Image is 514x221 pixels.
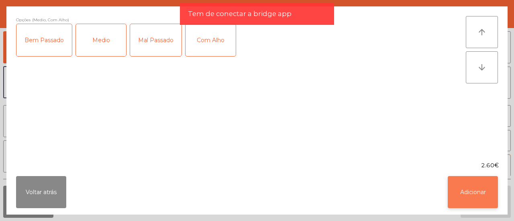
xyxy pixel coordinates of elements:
button: arrow_downward [466,51,498,83]
span: Tem de conectar a bridge app [188,9,292,19]
div: Bem Passado [16,24,72,56]
button: Voltar atrás [16,176,66,208]
div: Com Alho [186,24,236,56]
div: 2.60€ [6,161,508,170]
button: arrow_upward [466,16,498,48]
span: (Medio, Com Alho) [32,16,69,24]
button: Adicionar [448,176,498,208]
i: arrow_downward [477,63,487,72]
i: arrow_upward [477,27,487,37]
div: Medio [76,24,126,56]
div: Mal Passado [130,24,182,56]
span: Opções [16,16,31,24]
